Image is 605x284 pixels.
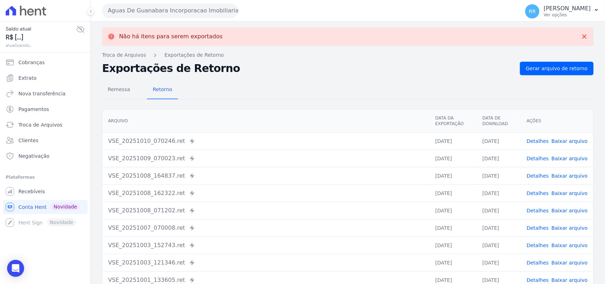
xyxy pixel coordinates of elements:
[6,55,85,230] nav: Sidebar
[102,63,514,73] h2: Exportações de Retorno
[108,241,424,250] div: VSE_20251003_152743.ret
[108,172,424,180] div: VSE_20251008_164837.ret
[526,65,588,72] span: Gerar arquivo de retorno
[18,204,46,211] span: Conta Hent
[3,133,88,147] a: Clientes
[18,59,45,66] span: Cobranças
[51,203,80,211] span: Novidade
[551,260,588,266] a: Baixar arquivo
[527,208,549,213] a: Detalhes
[529,9,536,14] span: RR
[527,173,549,179] a: Detalhes
[18,74,37,82] span: Extrato
[6,33,76,42] span: R$ [...]
[3,87,88,101] a: Nova transferência
[108,206,424,215] div: VSE_20251008_071202.ret
[477,184,521,202] td: [DATE]
[477,219,521,236] td: [DATE]
[551,190,588,196] a: Baixar arquivo
[430,184,477,202] td: [DATE]
[6,173,85,182] div: Plataformas
[108,224,424,232] div: VSE_20251007_070008.ret
[477,110,521,133] th: Data de Download
[551,138,588,144] a: Baixar arquivo
[18,152,50,160] span: Negativação
[3,71,88,85] a: Extrato
[477,202,521,219] td: [DATE]
[3,149,88,163] a: Negativação
[103,82,134,96] span: Remessa
[521,110,593,133] th: Ações
[18,90,66,97] span: Nova transferência
[3,184,88,199] a: Recebíveis
[527,277,549,283] a: Detalhes
[102,110,430,133] th: Arquivo
[102,4,238,18] button: Aguas De Guanabara Incorporacao Imobiliaria SPE LTDA
[430,254,477,271] td: [DATE]
[18,106,49,113] span: Pagamentos
[430,167,477,184] td: [DATE]
[551,277,588,283] a: Baixar arquivo
[544,5,591,12] p: [PERSON_NAME]
[544,12,591,18] p: Ver opções
[108,154,424,163] div: VSE_20251009_070023.ret
[102,51,594,59] nav: Breadcrumb
[430,236,477,254] td: [DATE]
[477,254,521,271] td: [DATE]
[119,33,223,40] p: Não há itens para serem exportados
[477,167,521,184] td: [DATE]
[527,243,549,248] a: Detalhes
[7,260,24,277] div: Open Intercom Messenger
[18,121,62,128] span: Troca de Arquivos
[551,243,588,248] a: Baixar arquivo
[430,110,477,133] th: Data da Exportação
[3,55,88,69] a: Cobranças
[108,258,424,267] div: VSE_20251003_121346.ret
[3,118,88,132] a: Troca de Arquivos
[551,208,588,213] a: Baixar arquivo
[520,62,594,75] a: Gerar arquivo de retorno
[102,51,146,59] a: Troca de Arquivos
[6,25,76,33] span: Saldo atual
[6,42,76,49] span: atualizando...
[477,150,521,167] td: [DATE]
[527,138,549,144] a: Detalhes
[477,132,521,150] td: [DATE]
[527,260,549,266] a: Detalhes
[430,202,477,219] td: [DATE]
[164,51,224,59] a: Exportações de Retorno
[477,236,521,254] td: [DATE]
[551,173,588,179] a: Baixar arquivo
[520,1,605,21] button: RR [PERSON_NAME] Ver opções
[147,81,178,99] a: Retorno
[527,190,549,196] a: Detalhes
[430,132,477,150] td: [DATE]
[108,189,424,197] div: VSE_20251008_162322.ret
[430,150,477,167] td: [DATE]
[551,225,588,231] a: Baixar arquivo
[102,81,136,99] a: Remessa
[3,102,88,116] a: Pagamentos
[527,225,549,231] a: Detalhes
[3,200,88,214] a: Conta Hent Novidade
[527,156,549,161] a: Detalhes
[430,219,477,236] td: [DATE]
[551,156,588,161] a: Baixar arquivo
[18,188,45,195] span: Recebíveis
[18,137,38,144] span: Clientes
[108,137,424,145] div: VSE_20251010_070246.ret
[149,82,177,96] span: Retorno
